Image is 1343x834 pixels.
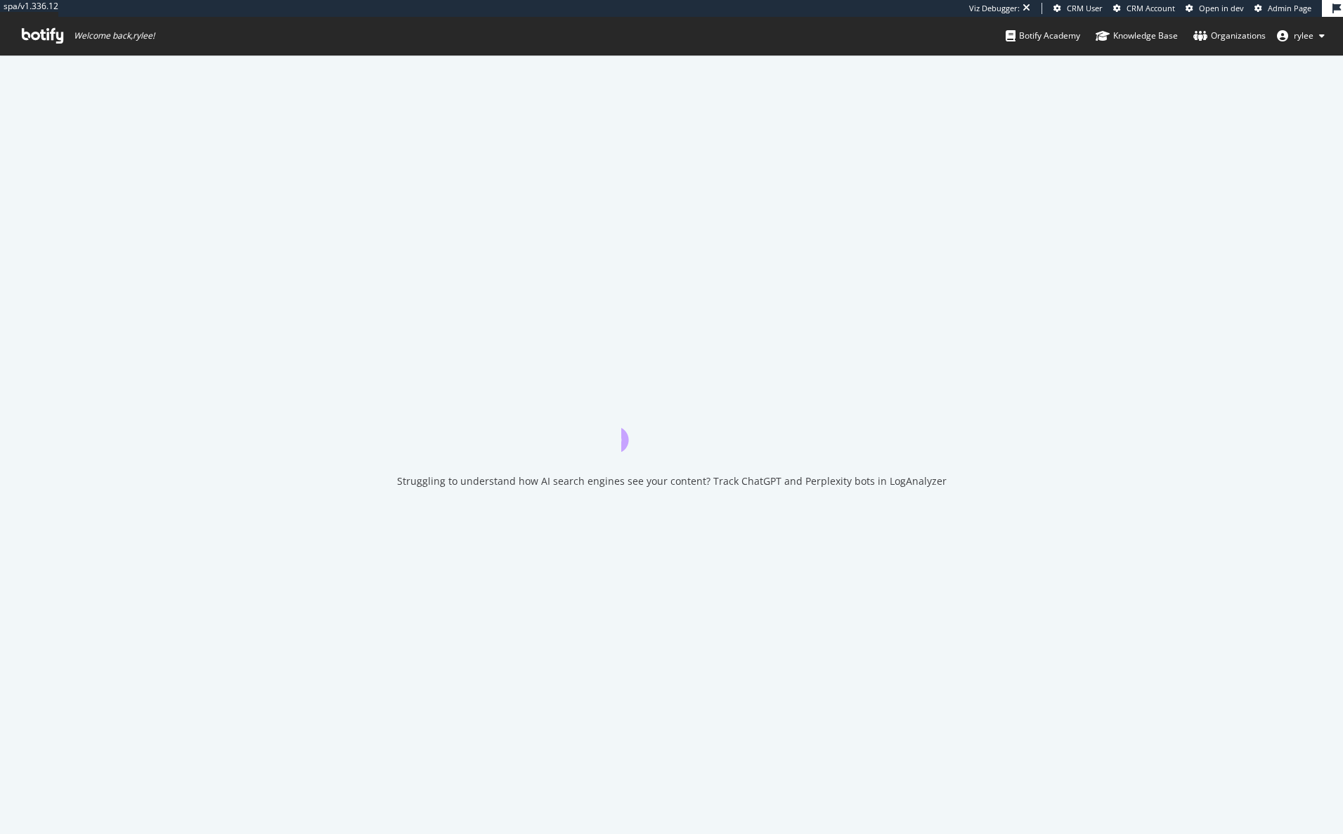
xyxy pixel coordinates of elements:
[1096,17,1178,55] a: Knowledge Base
[1294,30,1313,41] span: rylee
[1096,29,1178,43] div: Knowledge Base
[1186,3,1244,14] a: Open in dev
[1199,3,1244,13] span: Open in dev
[1006,17,1080,55] a: Botify Academy
[1053,3,1103,14] a: CRM User
[1268,3,1311,13] span: Admin Page
[1006,29,1080,43] div: Botify Academy
[1193,17,1266,55] a: Organizations
[621,401,722,452] div: animation
[969,3,1020,14] div: Viz Debugger:
[1113,3,1175,14] a: CRM Account
[1254,3,1311,14] a: Admin Page
[1127,3,1175,13] span: CRM Account
[1266,25,1336,47] button: rylee
[1193,29,1266,43] div: Organizations
[74,30,155,41] span: Welcome back, rylee !
[1067,3,1103,13] span: CRM User
[397,474,947,488] div: Struggling to understand how AI search engines see your content? Track ChatGPT and Perplexity bot...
